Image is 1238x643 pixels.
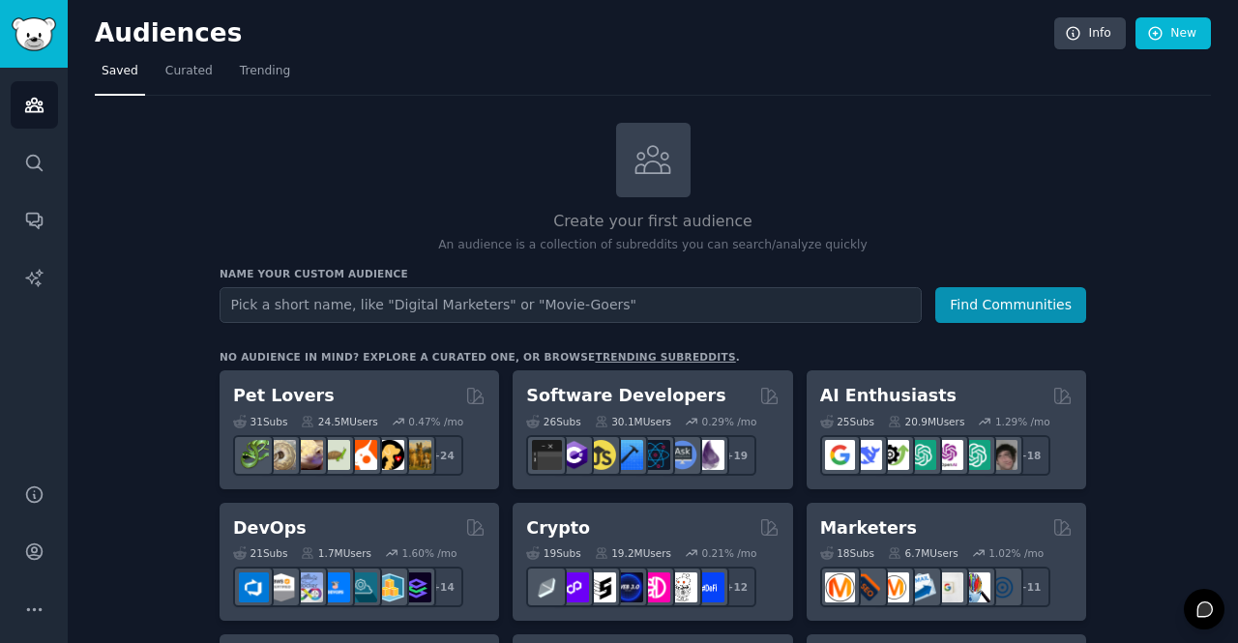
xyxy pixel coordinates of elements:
[820,384,957,408] h2: AI Enthusiasts
[716,435,756,476] div: + 19
[233,516,307,541] h2: DevOps
[595,546,671,560] div: 19.2M Users
[820,516,917,541] h2: Marketers
[532,572,562,602] img: ethfinance
[825,572,855,602] img: content_marketing
[935,287,1086,323] button: Find Communities
[239,572,269,602] img: azuredevops
[239,440,269,470] img: herpetology
[1010,567,1050,607] div: + 11
[586,440,616,470] img: learnjavascript
[159,56,220,96] a: Curated
[1010,435,1050,476] div: + 18
[820,546,874,560] div: 18 Sub s
[820,415,874,428] div: 25 Sub s
[374,572,404,602] img: aws_cdk
[987,572,1017,602] img: OnlineMarketing
[879,440,909,470] img: AItoolsCatalog
[233,546,287,560] div: 21 Sub s
[906,440,936,470] img: chatgpt_promptDesign
[320,440,350,470] img: turtle
[320,572,350,602] img: DevOpsLinks
[702,415,757,428] div: 0.29 % /mo
[586,572,616,602] img: ethstaker
[960,440,990,470] img: chatgpt_prompts_
[95,56,145,96] a: Saved
[401,440,431,470] img: dogbreed
[613,440,643,470] img: iOSProgramming
[401,572,431,602] img: PlatformEngineers
[526,516,590,541] h2: Crypto
[293,572,323,602] img: Docker_DevOps
[995,415,1050,428] div: 1.29 % /mo
[220,287,922,323] input: Pick a short name, like "Digital Marketers" or "Movie-Goers"
[825,440,855,470] img: GoogleGeminiAI
[347,440,377,470] img: cockatiel
[526,415,580,428] div: 26 Sub s
[559,572,589,602] img: 0xPolygon
[960,572,990,602] img: MarketingResearch
[640,572,670,602] img: defiblockchain
[266,440,296,470] img: ballpython
[293,440,323,470] img: leopardgeckos
[702,546,757,560] div: 0.21 % /mo
[694,440,724,470] img: elixir
[240,63,290,80] span: Trending
[301,546,371,560] div: 1.7M Users
[102,63,138,80] span: Saved
[988,546,1044,560] div: 1.02 % /mo
[220,237,1086,254] p: An audience is a collection of subreddits you can search/analyze quickly
[888,546,958,560] div: 6.7M Users
[559,440,589,470] img: csharp
[526,546,580,560] div: 19 Sub s
[165,63,213,80] span: Curated
[640,440,670,470] img: reactnative
[301,415,377,428] div: 24.5M Users
[423,435,463,476] div: + 24
[667,440,697,470] img: AskComputerScience
[906,572,936,602] img: Emailmarketing
[595,415,671,428] div: 30.1M Users
[408,415,463,428] div: 0.47 % /mo
[667,572,697,602] img: CryptoNews
[12,17,56,51] img: GummySearch logo
[694,572,724,602] img: defi_
[266,572,296,602] img: AWS_Certified_Experts
[233,384,335,408] h2: Pet Lovers
[1054,17,1126,50] a: Info
[347,572,377,602] img: platformengineering
[933,572,963,602] img: googleads
[526,384,725,408] h2: Software Developers
[987,440,1017,470] img: ArtificalIntelligence
[402,546,457,560] div: 1.60 % /mo
[933,440,963,470] img: OpenAIDev
[852,572,882,602] img: bigseo
[423,567,463,607] div: + 14
[374,440,404,470] img: PetAdvice
[532,440,562,470] img: software
[716,567,756,607] div: + 12
[879,572,909,602] img: AskMarketing
[233,56,297,96] a: Trending
[220,267,1086,280] h3: Name your custom audience
[888,415,964,428] div: 20.9M Users
[595,351,735,363] a: trending subreddits
[220,350,740,364] div: No audience in mind? Explore a curated one, or browse .
[95,18,1054,49] h2: Audiences
[1135,17,1211,50] a: New
[852,440,882,470] img: DeepSeek
[220,210,1086,234] h2: Create your first audience
[233,415,287,428] div: 31 Sub s
[613,572,643,602] img: web3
